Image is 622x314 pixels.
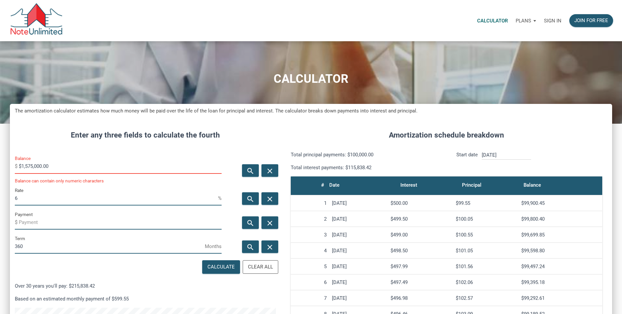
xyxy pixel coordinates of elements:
[391,264,451,269] div: $497.99
[521,295,600,301] div: $99,292.61
[266,195,274,203] i: close
[332,264,385,269] div: [DATE]
[456,264,516,269] div: $101.56
[246,195,254,203] i: search
[293,232,327,238] div: 3
[293,264,327,269] div: 5
[456,232,516,238] div: $100.55
[15,217,19,228] span: $
[456,295,516,301] div: $102.57
[391,279,451,285] div: $497.49
[15,154,31,162] label: Balance
[261,192,278,205] button: close
[293,216,327,222] div: 2
[574,17,608,24] div: Join for free
[291,164,442,172] p: Total interest payments: $115,838.42
[266,243,274,251] i: close
[246,219,254,227] i: search
[332,200,385,206] div: [DATE]
[15,191,218,205] input: Rate
[242,240,259,253] button: search
[391,200,451,206] div: $500.00
[243,260,278,274] button: Clear All
[391,295,451,301] div: $496.98
[456,279,516,285] div: $102.06
[10,3,63,38] img: NoteUnlimited
[15,161,19,172] span: $
[329,180,339,190] div: Date
[293,248,327,254] div: 4
[207,263,235,271] div: Calculate
[19,215,222,230] input: Payment
[19,159,222,174] input: Balance
[15,239,205,254] input: Term
[242,164,259,177] button: search
[15,282,276,290] p: Over 30 years you'll pay: $215,838.42
[332,232,385,238] div: [DATE]
[286,130,607,141] h4: Amortization schedule breakdown
[261,240,278,253] button: close
[15,210,33,218] label: Payment
[391,248,451,254] div: $498.50
[456,151,478,172] p: Start date
[261,164,278,177] button: close
[516,18,531,24] p: Plans
[456,248,516,254] div: $101.05
[544,18,561,24] p: Sign in
[293,295,327,301] div: 7
[15,295,276,303] p: Based on an estimated monthly payment of $599.55
[512,11,540,31] button: Plans
[569,14,613,27] button: Join for free
[246,243,254,251] i: search
[521,216,600,222] div: $99,800.40
[512,10,540,31] a: Plans
[521,232,600,238] div: $99,699.85
[391,216,451,222] div: $499.50
[332,216,385,222] div: [DATE]
[266,219,274,227] i: close
[248,263,273,271] div: Clear All
[332,295,385,301] div: [DATE]
[242,192,259,205] button: search
[266,167,274,175] i: close
[332,279,385,285] div: [DATE]
[218,193,222,204] span: %
[521,264,600,269] div: $99,497.24
[456,216,516,222] div: $100.05
[293,200,327,206] div: 1
[473,10,512,31] a: Calculator
[477,18,508,24] p: Calculator
[261,216,278,229] button: close
[15,130,276,141] h4: Enter any three fields to calculate the fourth
[15,179,222,183] div: Balance can contain only numeric characters
[565,10,617,31] a: Join for free
[242,216,259,229] button: search
[202,260,240,274] button: Calculate
[391,232,451,238] div: $499.00
[456,200,516,206] div: $99.55
[540,10,565,31] a: Sign in
[205,241,222,252] span: Months
[291,151,442,159] p: Total principal payments: $100,000.00
[321,180,324,190] div: #
[400,180,417,190] div: Interest
[15,186,23,194] label: Rate
[246,167,254,175] i: search
[521,200,600,206] div: $99,900.45
[462,180,481,190] div: Principal
[293,279,327,285] div: 6
[332,248,385,254] div: [DATE]
[524,180,541,190] div: Balance
[15,235,25,242] label: Term
[5,72,617,86] h1: CALCULATOR
[521,248,600,254] div: $99,598.80
[521,279,600,285] div: $99,395.18
[15,107,607,115] h5: The amortization calculator estimates how much money will be paid over the life of the loan for p...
